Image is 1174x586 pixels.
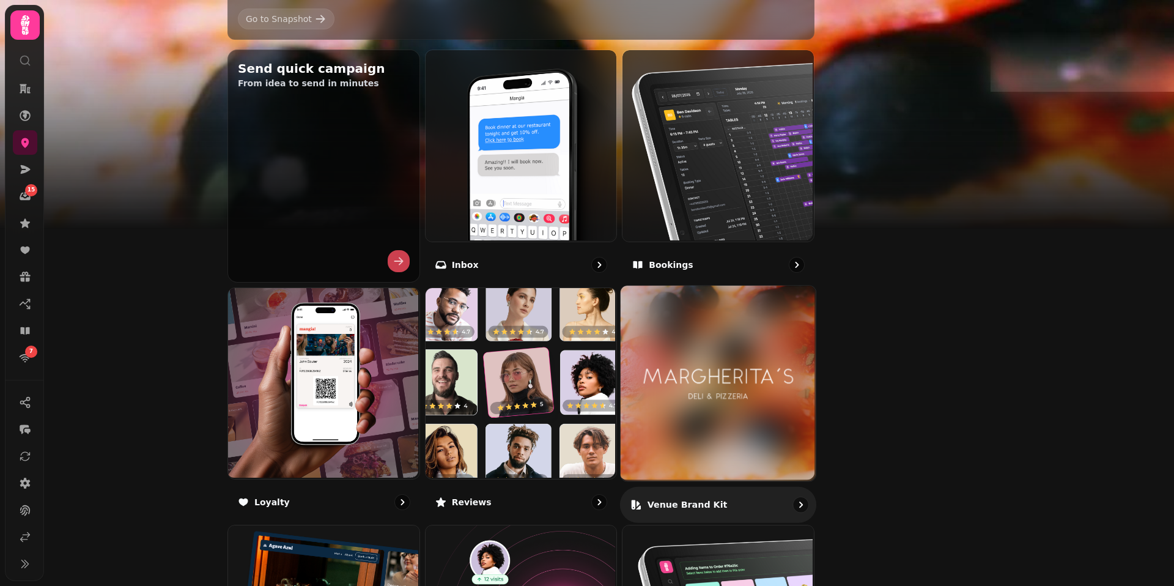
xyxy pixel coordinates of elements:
[620,285,816,522] a: Venue brand kitVenue brand kit
[227,50,420,283] button: Send quick campaignFrom idea to send in minutes
[29,347,33,356] span: 7
[425,50,618,283] a: InboxInbox
[621,286,816,481] img: aHR0cHM6Ly9maWxlcy5zdGFtcGVkZS5haS83ZWViN2UyZC02M2Q1LTQ4NWItYTQ2Zi1kYmJiMTk0Njg4MmQvbWVkaWEvZTRhM...
[238,77,410,89] p: From idea to send in minutes
[13,184,37,209] a: 15
[254,496,290,508] p: Loyalty
[648,498,728,510] p: Venue brand kit
[424,49,616,240] img: Inbox
[246,13,312,25] div: Go to Snapshot
[794,498,807,510] svg: go to
[238,60,410,77] h2: Send quick campaign
[13,346,37,370] a: 7
[238,9,334,29] a: Go to Snapshot
[452,496,492,508] p: Reviews
[621,49,813,240] img: Bookings
[791,259,803,271] svg: go to
[622,50,814,283] a: BookingsBookings
[425,287,618,521] a: ReviewsReviews
[28,186,35,195] span: 15
[593,259,605,271] svg: go to
[396,496,408,508] svg: go to
[227,287,420,521] a: LoyaltyLoyalty
[649,259,693,271] p: Bookings
[424,287,616,478] img: Reviews
[593,496,605,508] svg: go to
[227,287,418,478] img: Loyalty
[452,259,479,271] p: Inbox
